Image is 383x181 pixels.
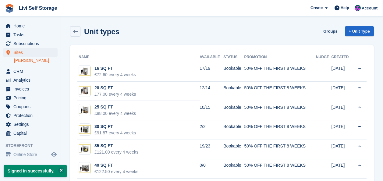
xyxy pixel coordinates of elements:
[4,165,67,177] p: Signed in successfully.
[14,58,58,63] a: [PERSON_NAME]
[94,130,136,136] div: £91.87 every 4 weeks
[77,52,200,62] th: Name
[3,150,58,159] a: menu
[331,120,352,140] td: [DATE]
[13,39,50,48] span: Subscriptions
[94,162,138,169] div: 40 SQ FT
[3,22,58,30] a: menu
[200,62,223,82] td: 17/19
[200,120,223,140] td: 2/2
[94,149,138,155] div: £121.00 every 4 weeks
[223,62,244,82] td: Bookable
[13,150,50,159] span: Online Store
[244,62,316,82] td: 50% OFF THE FIRST 8 WEEKS
[223,52,244,62] th: Status
[3,94,58,102] a: menu
[79,106,90,115] img: 25-sqft-unit.jpg
[94,85,136,91] div: 20 SQ FT
[223,101,244,120] td: Bookable
[200,82,223,101] td: 12/14
[331,101,352,120] td: [DATE]
[3,39,58,48] a: menu
[3,48,58,57] a: menu
[345,26,374,36] a: + Unit Type
[316,52,332,62] th: Nudge
[244,120,316,140] td: 50% OFF THE FIRST 8 WEEKS
[94,110,136,117] div: £88.00 every 4 weeks
[355,5,361,11] img: Graham Cameron
[13,102,50,111] span: Coupons
[94,104,136,110] div: 25 SQ FT
[13,67,50,76] span: CRM
[79,144,90,153] img: 35-sqft-unit.jpg
[3,129,58,137] a: menu
[94,143,138,149] div: 35 SQ FT
[13,30,50,39] span: Tasks
[79,67,90,76] img: 15-sqft-unit.jpg
[5,143,61,149] span: Storefront
[13,94,50,102] span: Pricing
[13,48,50,57] span: Sites
[200,159,223,179] td: 0/0
[223,140,244,159] td: Bookable
[79,125,90,134] img: 30-sqft-unit.jpg
[331,159,352,179] td: [DATE]
[244,82,316,101] td: 50% OFF THE FIRST 8 WEEKS
[200,101,223,120] td: 10/15
[3,30,58,39] a: menu
[94,91,136,98] div: £77.00 every 4 weeks
[200,52,223,62] th: Available
[362,5,378,11] span: Account
[200,140,223,159] td: 19/23
[13,111,50,120] span: Protection
[244,101,316,120] td: 50% OFF THE FIRST 8 WEEKS
[341,5,349,11] span: Help
[94,169,138,175] div: £122.50 every 4 weeks
[331,140,352,159] td: [DATE]
[223,120,244,140] td: Bookable
[94,123,136,130] div: 30 SQ FT
[223,159,244,179] td: Bookable
[13,85,50,93] span: Invoices
[13,76,50,84] span: Analytics
[5,4,14,13] img: stora-icon-8386f47178a22dfd0bd8f6a31ec36ba5ce8667c1dd55bd0f319d3a0aa187defe.svg
[244,140,316,159] td: 50% OFF THE FIRST 8 WEEKS
[331,82,352,101] td: [DATE]
[3,76,58,84] a: menu
[244,159,316,179] td: 50% OFF THE FIRST 8 WEEKS
[310,5,323,11] span: Create
[13,129,50,137] span: Capital
[3,111,58,120] a: menu
[3,85,58,93] a: menu
[331,52,352,62] th: Created
[84,27,119,36] h2: Unit types
[94,72,136,78] div: £72.60 every 4 weeks
[79,164,90,173] img: 40-sqft-unit.jpg
[244,52,316,62] th: Promotion
[223,82,244,101] td: Bookable
[50,151,58,158] a: Preview store
[94,65,136,72] div: 16 SQ FT
[13,22,50,30] span: Home
[3,102,58,111] a: menu
[331,62,352,82] td: [DATE]
[3,120,58,129] a: menu
[3,67,58,76] a: menu
[321,26,340,36] a: Groups
[79,86,90,95] img: 20-sqft-unit.jpg
[13,120,50,129] span: Settings
[16,3,59,13] a: Livi Self Storage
